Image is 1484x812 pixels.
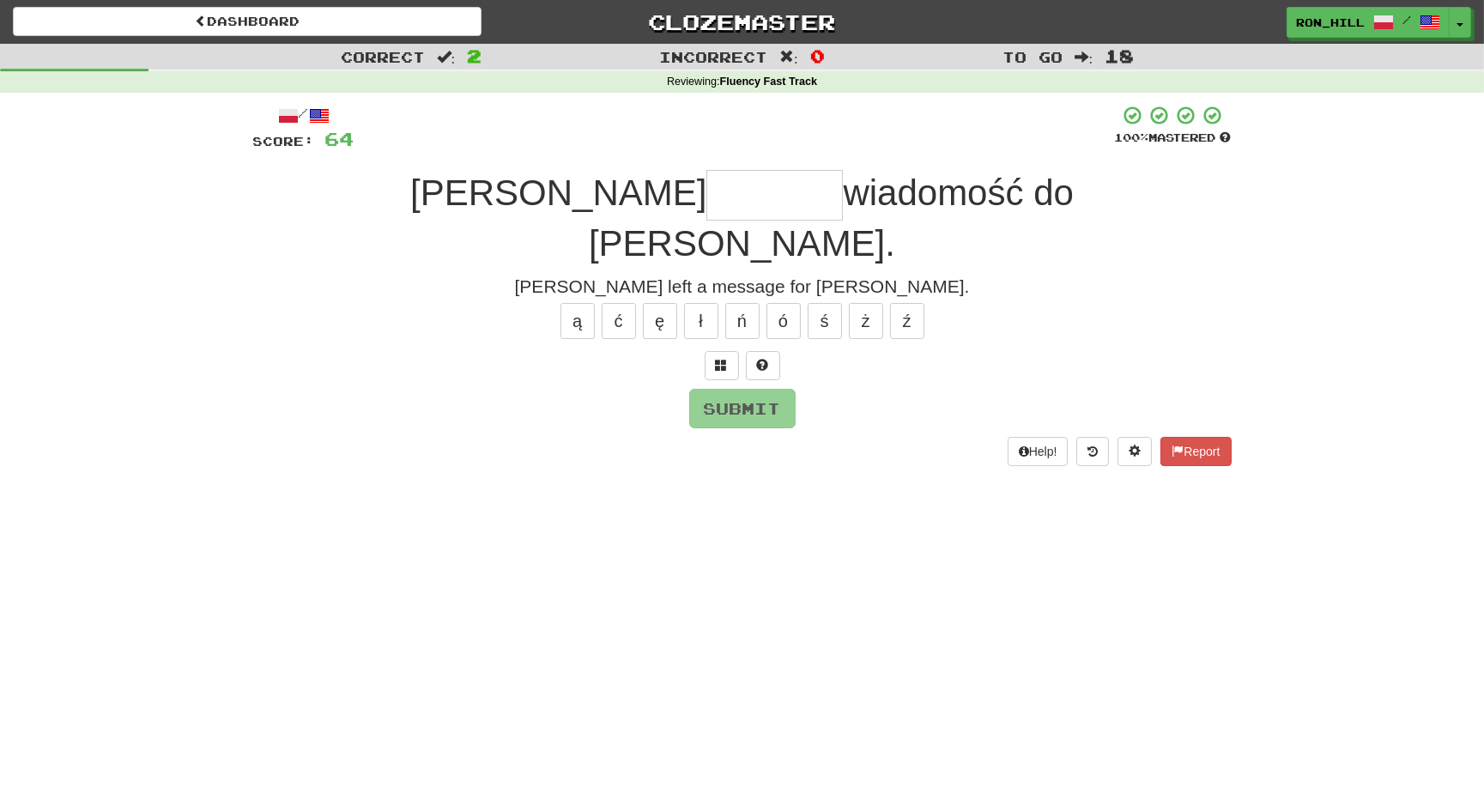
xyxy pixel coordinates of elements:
[1008,437,1069,466] button: Help!
[602,303,636,339] button: ć
[659,48,767,65] span: Incorrect
[684,303,718,339] button: ł
[589,173,1074,264] span: wiadomość do [PERSON_NAME].
[410,173,706,213] span: [PERSON_NAME]
[437,50,456,64] span: :
[1002,48,1063,65] span: To go
[705,351,739,380] button: Switch sentence to multiple choice alt+p
[341,48,425,65] span: Correct
[643,303,677,339] button: ę
[810,45,825,66] span: 0
[1296,15,1365,30] span: Ron_Hill
[560,303,595,339] button: ą
[746,351,780,380] button: Single letter hint - you only get 1 per sentence and score half the points! alt+h
[1115,130,1149,144] span: 100 %
[1160,437,1231,466] button: Report
[1402,14,1411,26] span: /
[779,50,798,64] span: :
[1115,130,1232,146] div: Mastered
[467,45,482,66] span: 2
[253,105,354,126] div: /
[849,303,883,339] button: ż
[890,303,924,339] button: ź
[507,7,976,37] a: Clozemaster
[325,128,354,149] span: 64
[1076,437,1109,466] button: Round history (alt+y)
[253,274,1232,300] div: [PERSON_NAME] left a message for [PERSON_NAME].
[13,7,482,36] a: Dashboard
[725,303,760,339] button: ń
[720,76,817,88] strong: Fluency Fast Track
[808,303,842,339] button: ś
[1287,7,1450,38] a: Ron_Hill /
[253,134,315,148] span: Score:
[689,389,796,428] button: Submit
[1075,50,1093,64] span: :
[1105,45,1134,66] span: 18
[766,303,801,339] button: ó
